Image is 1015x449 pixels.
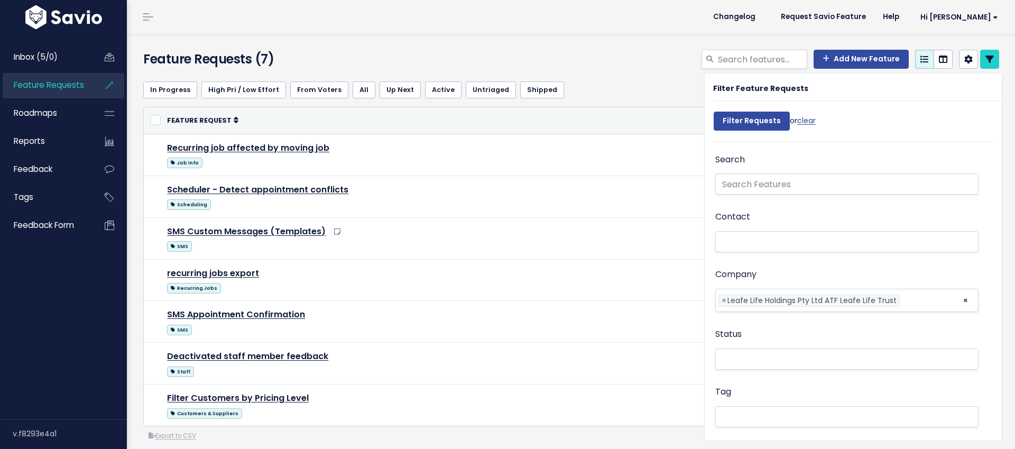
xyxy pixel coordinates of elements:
a: Feature Request [167,115,238,125]
span: Feature Request [167,116,232,125]
a: In Progress [143,81,197,98]
input: Search Features [715,173,979,195]
a: Customers & Suppliers [167,406,242,419]
label: Search [715,152,745,168]
a: Request Savio Feature [772,9,874,25]
span: Feature Requests [14,79,84,90]
ul: Filter feature requests [143,81,999,98]
a: Feature Requests [3,73,88,97]
span: Reports [14,135,45,146]
a: Export to CSV [149,432,196,440]
a: Roadmaps [3,101,88,125]
span: Hi [PERSON_NAME] [920,13,998,21]
a: Hi [PERSON_NAME] [908,9,1007,25]
span: × [722,295,726,306]
a: Reports [3,129,88,153]
span: Customers & Suppliers [167,408,242,419]
span: Staff [167,366,193,377]
h4: Feature Requests (7) [143,50,418,69]
a: Filter Customers by Pricing Level [167,392,309,404]
img: logo-white.9d6f32f41409.svg [23,5,105,29]
li: Leafe Life Holdings Pty Ltd ATF Leafe Life Trust [718,295,900,307]
a: SMS [167,323,191,336]
span: SMS [167,325,191,335]
span: Feedback [14,163,52,175]
a: Job Info [167,155,202,169]
label: Contact [715,209,750,225]
span: Leafe Life Holdings Pty Ltd ATF Leafe Life Trust [727,295,897,306]
a: Inbox (5/0) [3,45,88,69]
a: Recurring job affected by moving job [167,142,329,154]
label: Tag [715,384,731,400]
a: Help [874,9,908,25]
span: Changelog [713,13,755,21]
a: All [353,81,375,98]
a: Staff [167,364,193,378]
a: From Voters [290,81,348,98]
span: Inbox (5/0) [14,51,58,62]
a: Untriaged [466,81,516,98]
label: Status [715,327,742,342]
input: Filter Requests [714,112,790,131]
a: Active [425,81,462,98]
div: v.f8293e4a1 [13,420,127,447]
span: Job Info [167,158,202,168]
div: or [714,106,816,141]
span: SMS [167,241,191,252]
a: SMS Custom Messages (Templates) [167,225,326,237]
a: Scheduler - Detect appointment conflicts [167,184,348,196]
a: SMS Appointment Confirmation [167,308,305,320]
input: Search features... [717,50,807,69]
a: Feedback form [3,213,88,237]
a: Feedback [3,157,88,181]
a: Scheduling [167,197,210,210]
a: clear [797,115,816,126]
a: Shipped [520,81,564,98]
span: Feedback form [14,219,74,231]
a: Recurring Jobs [167,281,220,294]
span: Tags [14,191,33,203]
a: High Pri / Low Effort [201,81,286,98]
a: Deactivated staff member feedback [167,350,328,362]
label: Company [715,267,756,282]
span: Scheduling [167,199,210,210]
a: SMS [167,239,191,252]
a: Tags [3,185,88,209]
span: Roadmaps [14,107,57,118]
span: Recurring Jobs [167,283,220,294]
strong: Filter Feature Requests [713,83,808,94]
a: Add New Feature [814,50,909,69]
span: × [963,289,968,311]
a: Up Next [380,81,421,98]
a: recurring jobs export [167,267,259,279]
